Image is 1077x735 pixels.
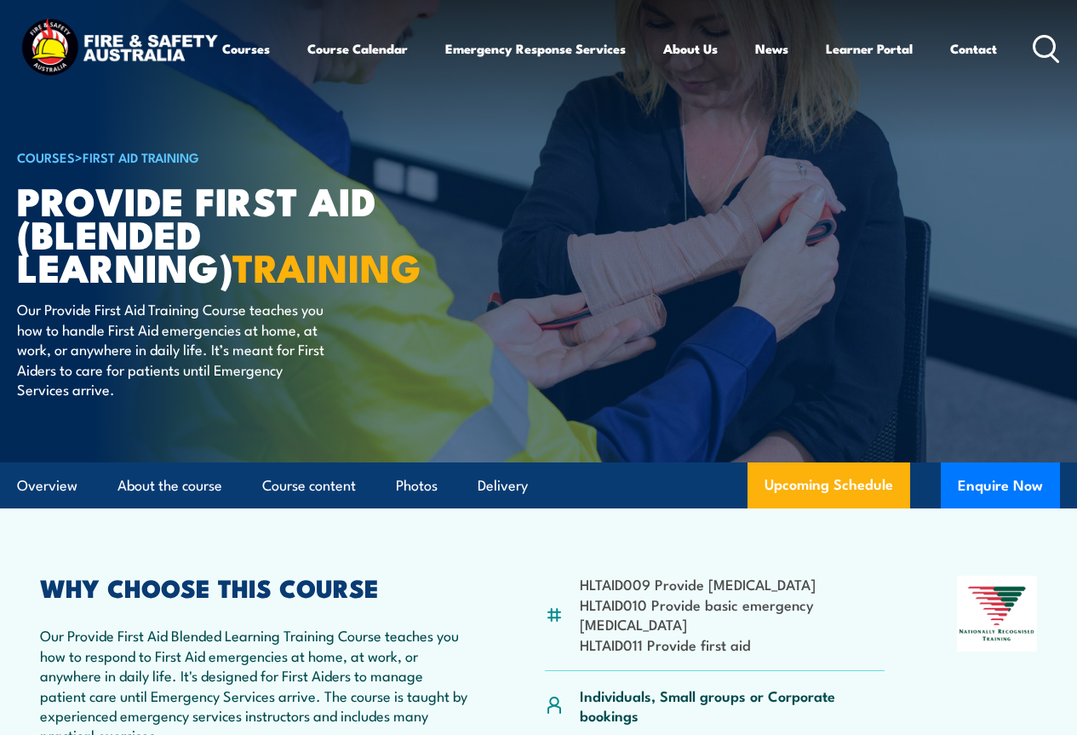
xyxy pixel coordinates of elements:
[17,299,328,399] p: Our Provide First Aid Training Course teaches you how to handle First Aid emergencies at home, at...
[117,463,222,508] a: About the course
[580,635,885,654] li: HLTAID011 Provide first aid
[307,28,408,69] a: Course Calendar
[17,146,438,167] h6: >
[580,594,885,635] li: HLTAID010 Provide basic emergency [MEDICAL_DATA]
[755,28,788,69] a: News
[957,576,1037,652] img: Nationally Recognised Training logo.
[40,576,473,598] h2: WHY CHOOSE THIS COURSE
[17,147,75,166] a: COURSES
[580,574,885,594] li: HLTAID009 Provide [MEDICAL_DATA]
[950,28,997,69] a: Contact
[396,463,438,508] a: Photos
[17,463,77,508] a: Overview
[232,237,421,296] strong: TRAINING
[445,28,626,69] a: Emergency Response Services
[826,28,913,69] a: Learner Portal
[580,686,885,726] p: Individuals, Small groups or Corporate bookings
[262,463,356,508] a: Course content
[941,462,1060,508] button: Enquire Now
[478,463,528,508] a: Delivery
[663,28,718,69] a: About Us
[222,28,270,69] a: Courses
[83,147,199,166] a: First Aid Training
[748,462,910,508] a: Upcoming Schedule
[17,183,438,283] h1: Provide First Aid (Blended Learning)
